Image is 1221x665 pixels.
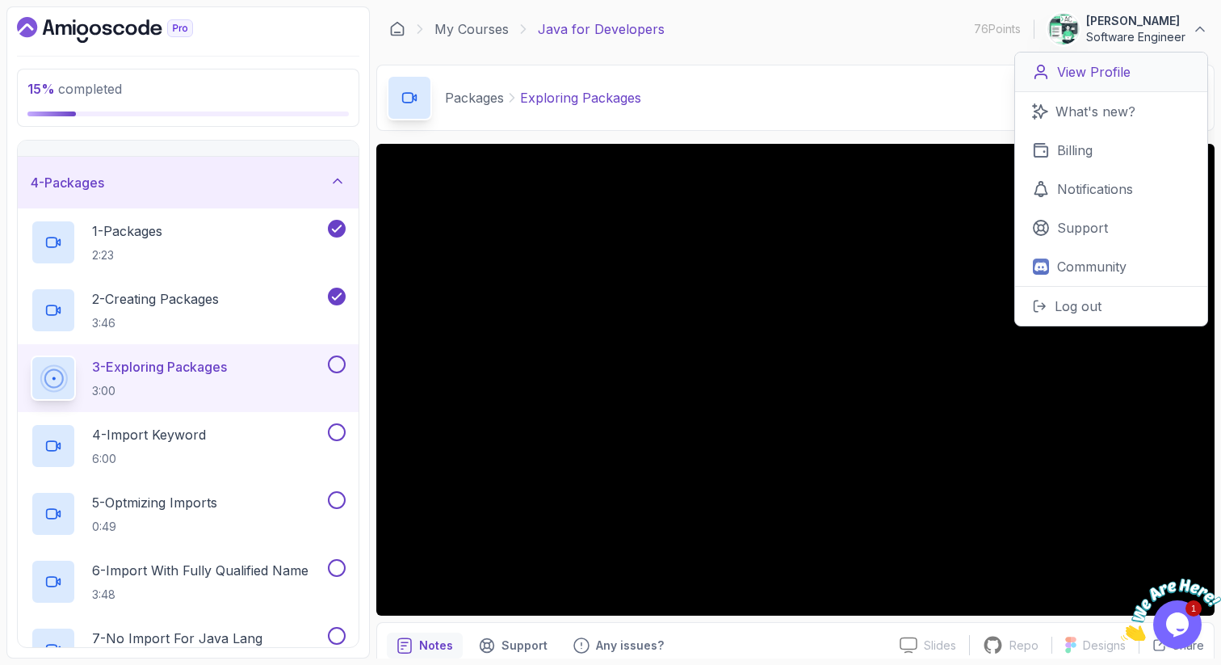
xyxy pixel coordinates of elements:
[1009,638,1038,654] p: Repo
[1057,62,1131,82] p: View Profile
[92,289,219,309] p: 2 - Creating Packages
[1047,13,1208,45] button: user profile image[PERSON_NAME]Software Engineer
[1086,29,1185,45] p: Software Engineer
[434,19,509,39] a: My Courses
[31,220,346,265] button: 1-Packages2:23
[92,221,162,241] p: 1 - Packages
[92,519,217,535] p: 0:49
[17,17,230,43] a: Dashboard
[387,633,463,659] button: notes button
[1083,638,1126,654] p: Designs
[596,638,664,654] p: Any issues?
[469,633,557,659] button: Support button
[1057,218,1108,238] p: Support
[538,19,665,39] p: Java for Developers
[1015,286,1207,326] button: Log out
[1057,141,1093,160] p: Billing
[31,559,346,604] button: 6-Import With Fully Qualified Name3:48
[27,81,55,97] span: 15 %
[31,356,346,401] button: 3-Exploring Packages3:00
[92,587,308,603] p: 3:48
[520,88,641,107] p: Exploring Packages
[92,451,206,467] p: 6:00
[92,425,206,444] p: 4 - Import Keyword
[1048,14,1079,44] img: user profile image
[419,638,453,654] p: Notes
[92,493,217,512] p: 5 - Optmizing Imports
[1121,564,1221,641] iframe: chat widget
[92,247,162,263] p: 2:23
[389,21,405,37] a: Dashboard
[445,88,504,107] p: Packages
[31,173,104,192] h3: 4 - Packages
[31,491,346,537] button: 5-Optmizing Imports0:49
[92,357,227,377] p: 3 - Exploring Packages
[92,561,308,580] p: 6 - Import With Fully Qualified Name
[31,288,346,333] button: 2-Creating Packages3:46
[1055,102,1135,121] p: What's new?
[376,144,1215,616] iframe: 3 - Exploring Packages
[1015,170,1207,208] a: Notifications
[1139,638,1204,654] button: Share
[92,629,262,648] p: 7 - No Import For Java Lang
[974,21,1021,37] p: 76 Points
[1015,131,1207,170] a: Billing
[1015,247,1207,286] a: Community
[1015,53,1207,92] a: View Profile
[1015,208,1207,247] a: Support
[501,638,548,654] p: Support
[31,423,346,469] button: 4-Import Keyword6:00
[924,638,956,654] p: Slides
[92,383,227,399] p: 3:00
[27,81,122,97] span: completed
[1055,297,1101,316] p: Log out
[1057,179,1133,199] p: Notifications
[92,315,219,331] p: 3:46
[18,157,359,208] button: 4-Packages
[1086,13,1185,29] p: [PERSON_NAME]
[1015,92,1207,131] a: What's new?
[564,633,673,659] button: Feedback button
[1057,257,1127,276] p: Community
